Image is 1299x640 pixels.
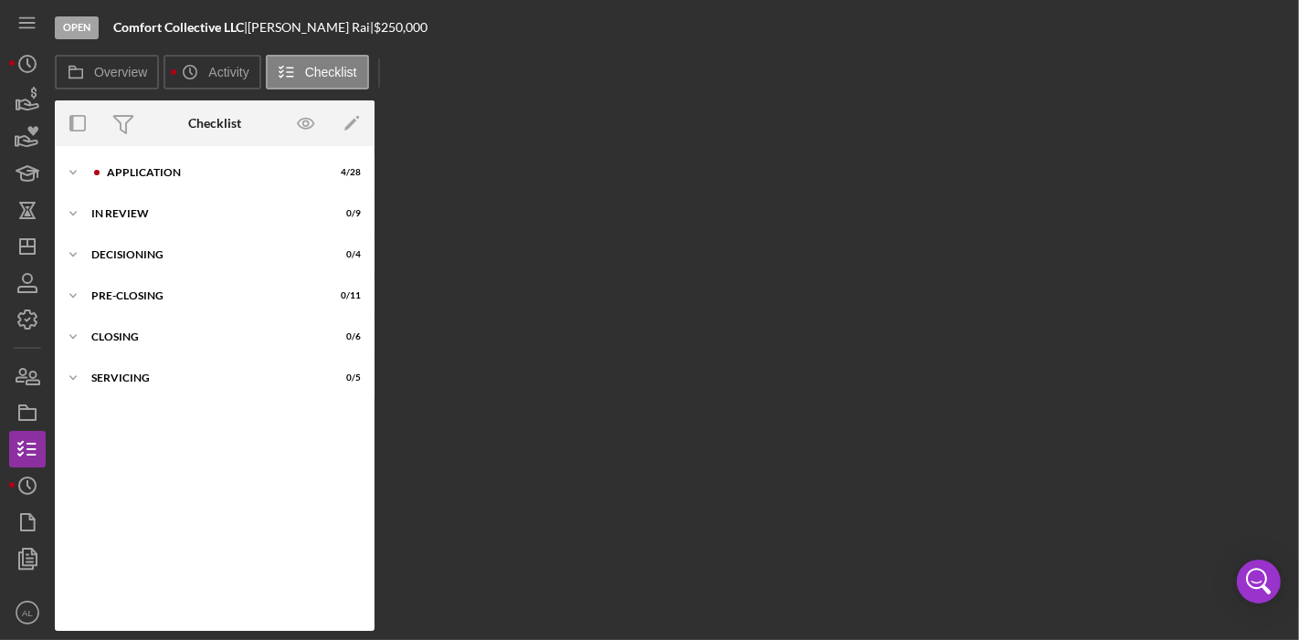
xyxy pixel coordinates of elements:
div: 0 / 11 [328,290,361,301]
div: Checklist [188,116,241,131]
div: Open [55,16,99,39]
div: [PERSON_NAME] Rai | [248,20,374,35]
label: Activity [208,65,248,79]
div: Pre-Closing [91,290,315,301]
div: 0 / 5 [328,372,361,383]
b: Comfort Collective LLC [113,19,244,35]
button: Overview [55,55,159,89]
div: Decisioning [91,249,315,260]
button: Activity [164,55,260,89]
div: In Review [91,208,315,219]
div: Closing [91,331,315,342]
div: 0 / 9 [328,208,361,219]
div: Application [107,167,315,178]
button: AL [9,594,46,631]
label: Overview [94,65,147,79]
div: Open Intercom Messenger [1237,560,1281,603]
div: 4 / 28 [328,167,361,178]
span: $250,000 [374,19,428,35]
button: Checklist [266,55,369,89]
div: Servicing [91,372,315,383]
div: 0 / 6 [328,331,361,342]
div: | [113,20,248,35]
div: 0 / 4 [328,249,361,260]
text: AL [22,608,33,618]
label: Checklist [305,65,357,79]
